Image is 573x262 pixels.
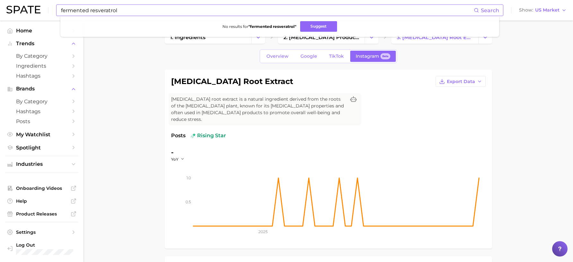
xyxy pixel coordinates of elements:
a: Settings [5,227,78,237]
button: Industries [5,159,78,169]
strong: " fermented resveratrol " [248,24,296,29]
span: Onboarding Videos [16,185,67,191]
span: YoY [171,156,178,162]
span: Trends [16,41,67,46]
a: My Watchlist [5,130,78,139]
a: TikTok [324,51,349,62]
a: Log out. Currently logged in with e-mail nadia@thedps.co. [5,240,78,257]
a: Hashtags [5,71,78,81]
button: Change Category [365,31,378,44]
button: ShowUS Market [517,6,568,14]
a: InstagramBeta [350,51,396,62]
a: by Category [5,97,78,106]
a: Overview [261,51,294,62]
span: Ingredients [16,63,67,69]
span: My Watchlist [16,131,67,138]
button: Change Category [478,31,492,44]
button: Brands [5,84,78,94]
a: Help [5,196,78,206]
tspan: 1.0 [187,175,191,180]
span: TikTok [329,54,344,59]
span: 3. [MEDICAL_DATA] root extract [397,34,473,40]
span: Log Out [16,242,73,248]
span: 1. ingredients [170,34,205,40]
span: [MEDICAL_DATA] root extract is a natural ingredient derived from the roots of the [MEDICAL_DATA] ... [171,96,346,123]
h1: [MEDICAL_DATA] root extract [171,78,293,85]
span: Export Data [447,79,475,84]
span: by Category [16,98,67,105]
span: Brands [16,86,67,92]
a: 1. ingredients [165,31,251,44]
img: rising star [191,133,196,138]
span: Search [481,7,499,13]
button: Change Category [251,31,265,44]
button: Export Data [436,76,486,87]
a: 2. [MEDICAL_DATA] products [278,31,365,44]
span: Instagram [356,54,379,59]
span: Home [16,28,67,34]
a: Posts [5,116,78,126]
span: by Category [16,53,67,59]
span: rising star [191,132,226,139]
button: YoY [171,156,185,162]
a: Product Releases [5,209,78,219]
span: No results for [222,24,296,29]
span: Hashtags [16,108,67,114]
a: Ingredients [5,61,78,71]
span: 2. [MEDICAL_DATA] products [283,34,359,40]
a: Google [295,51,323,62]
span: Posts [16,118,67,124]
span: Product Releases [16,211,67,217]
span: Overview [266,54,289,59]
span: Google [300,54,317,59]
a: Home [5,26,78,36]
span: Help [16,198,67,204]
button: Suggest [300,21,337,32]
img: SPATE [6,6,40,13]
span: Show [519,8,533,12]
a: 3. [MEDICAL_DATA] root extract [391,31,478,44]
span: Posts [171,132,186,139]
span: Spotlight [16,145,67,151]
tspan: 0.5 [186,199,191,204]
div: - [171,147,189,157]
a: Spotlight [5,143,78,153]
span: Industries [16,161,67,167]
input: Search here for a brand, industry, or ingredient [60,5,474,16]
span: Settings [16,229,67,235]
span: Hashtags [16,73,67,79]
span: US Market [535,8,560,12]
a: Hashtags [5,106,78,116]
tspan: 2025 [258,229,268,234]
button: Trends [5,39,78,48]
a: Onboarding Videos [5,183,78,193]
span: Beta [382,54,388,59]
a: by Category [5,51,78,61]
